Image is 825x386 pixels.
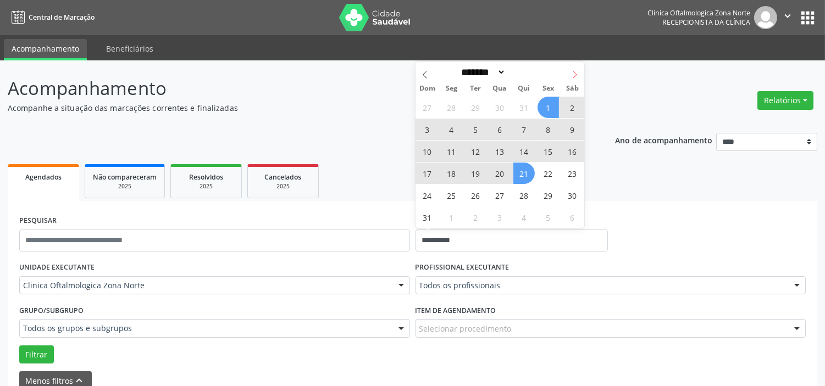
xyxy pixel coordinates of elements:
[562,206,583,228] span: Setembro 6, 2025
[93,182,157,191] div: 2025
[465,184,486,206] span: Agosto 26, 2025
[465,206,486,228] span: Setembro 2, 2025
[538,184,559,206] span: Agosto 29, 2025
[489,119,511,140] span: Agosto 6, 2025
[440,85,464,92] span: Seg
[513,119,535,140] span: Agosto 7, 2025
[416,302,496,319] label: Item de agendamento
[538,97,559,118] span: Agosto 1, 2025
[417,97,438,118] span: Julho 27, 2025
[562,119,583,140] span: Agosto 9, 2025
[562,97,583,118] span: Agosto 2, 2025
[98,39,161,58] a: Beneficiários
[465,97,486,118] span: Julho 29, 2025
[662,18,750,27] span: Recepcionista da clínica
[417,163,438,184] span: Agosto 17, 2025
[416,259,510,276] label: PROFISSIONAL EXECUTANTE
[441,206,462,228] span: Setembro 1, 2025
[513,206,535,228] span: Setembro 4, 2025
[754,6,777,29] img: img
[8,8,95,26] a: Central de Marcação
[512,85,536,92] span: Qui
[489,97,511,118] span: Julho 30, 2025
[419,323,512,334] span: Selecionar procedimento
[489,163,511,184] span: Agosto 20, 2025
[538,163,559,184] span: Agosto 22, 2025
[506,66,542,78] input: Year
[647,8,750,18] div: Clinica Oftalmologica Zona Norte
[4,39,87,60] a: Acompanhamento
[441,163,462,184] span: Agosto 18, 2025
[489,184,511,206] span: Agosto 27, 2025
[417,206,438,228] span: Agosto 31, 2025
[562,163,583,184] span: Agosto 23, 2025
[25,172,62,182] span: Agendados
[417,141,438,162] span: Agosto 10, 2025
[23,323,387,334] span: Todos os grupos e subgrupos
[8,102,574,114] p: Acompanhe a situação das marcações correntes e finalizadas
[416,85,440,92] span: Dom
[441,141,462,162] span: Agosto 11, 2025
[19,259,95,276] label: UNIDADE EXECUTANTE
[782,10,794,22] i: 
[538,206,559,228] span: Setembro 5, 2025
[513,97,535,118] span: Julho 31, 2025
[179,182,234,191] div: 2025
[265,172,302,182] span: Cancelados
[419,280,784,291] span: Todos os profissionais
[465,163,486,184] span: Agosto 19, 2025
[562,141,583,162] span: Agosto 16, 2025
[19,345,54,364] button: Filtrar
[441,119,462,140] span: Agosto 4, 2025
[465,119,486,140] span: Agosto 5, 2025
[560,85,584,92] span: Sáb
[465,141,486,162] span: Agosto 12, 2025
[417,119,438,140] span: Agosto 3, 2025
[458,66,506,78] select: Month
[777,6,798,29] button: 
[441,184,462,206] span: Agosto 25, 2025
[441,97,462,118] span: Julho 28, 2025
[19,212,57,230] label: PESQUISAR
[615,133,712,147] p: Ano de acompanhamento
[189,172,223,182] span: Resolvidos
[538,141,559,162] span: Agosto 15, 2025
[538,119,559,140] span: Agosto 8, 2025
[536,85,560,92] span: Sex
[93,172,157,182] span: Não compareceram
[23,280,387,291] span: Clinica Oftalmologica Zona Norte
[29,13,95,22] span: Central de Marcação
[513,141,535,162] span: Agosto 14, 2025
[513,184,535,206] span: Agosto 28, 2025
[489,141,511,162] span: Agosto 13, 2025
[19,302,84,319] label: Grupo/Subgrupo
[256,182,311,191] div: 2025
[562,184,583,206] span: Agosto 30, 2025
[798,8,817,27] button: apps
[489,206,511,228] span: Setembro 3, 2025
[464,85,488,92] span: Ter
[8,75,574,102] p: Acompanhamento
[757,91,813,110] button: Relatórios
[488,85,512,92] span: Qua
[513,163,535,184] span: Agosto 21, 2025
[417,184,438,206] span: Agosto 24, 2025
